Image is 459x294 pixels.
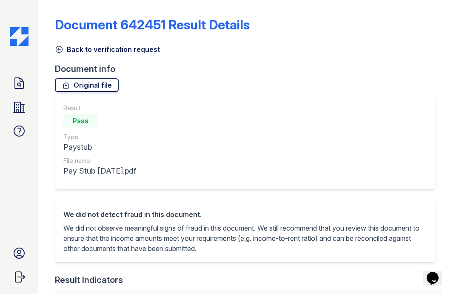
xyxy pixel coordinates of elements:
[55,44,160,54] a: Back to verification request
[63,114,97,128] div: Pass
[55,17,250,32] a: Document 642451 Result Details
[55,274,123,286] div: Result Indicators
[63,157,136,165] div: File name
[423,260,450,285] iframe: chat widget
[63,223,427,254] p: We did not observe meaningful signs of fraud in this document. We still recommend that you review...
[55,63,442,75] div: Document info
[63,133,136,141] div: Type
[55,78,119,92] a: Original file
[63,141,136,153] div: Paystub
[63,165,136,177] div: Pay Stub [DATE].pdf
[63,209,427,220] div: We did not detect fraud in this document.
[63,104,136,112] div: Result
[10,27,29,46] img: CE_Icon_Blue-c292c112584629df590d857e76928e9f676e5b41ef8f769ba2f05ee15b207248.png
